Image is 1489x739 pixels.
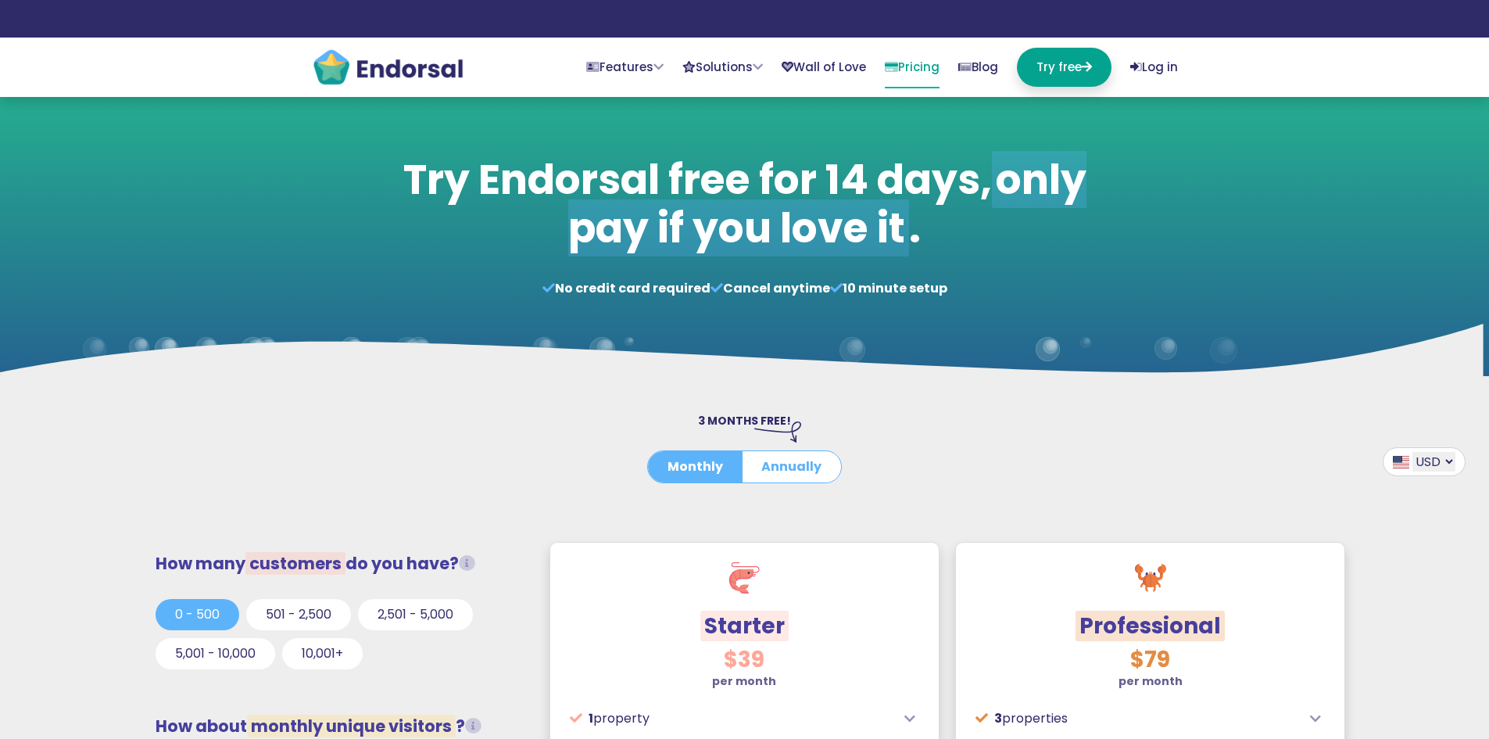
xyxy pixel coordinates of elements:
span: 3 MONTHS FREE! [698,413,791,429]
p: property [570,709,896,728]
span: 3 [994,709,1002,727]
i: Unique visitors that view our social proof tools (widgets, FOMO popups or Wall of Love) on your w... [465,718,481,734]
i: Total customers from whom you request testimonials/reviews. [459,555,475,572]
span: only pay if you love it [568,151,1086,256]
span: customers [245,552,345,575]
span: Professional [1076,611,1225,641]
h3: How many do you have? [156,554,522,573]
h3: How about ? [156,716,522,736]
span: $79 [1130,644,1170,675]
p: properties [975,709,1301,728]
img: arrow-right-down.svg [754,422,801,442]
span: monthly unique visitors [247,715,456,737]
a: Try free [1017,48,1111,87]
p: No credit card required Cancel anytime 10 minute setup [395,279,1094,298]
a: Solutions [682,48,763,87]
a: Features [586,48,664,87]
img: crab.svg [1135,562,1166,594]
a: Pricing [885,48,940,88]
strong: per month [1119,673,1183,689]
span: Starter [700,611,789,641]
img: shrimp.svg [728,562,760,594]
img: endorsal-logo@2x.png [312,48,464,87]
button: Annually [742,451,841,483]
h1: Try Endorsal free for 14 days, . [395,156,1094,253]
strong: per month [712,673,776,689]
a: Wall of Love [782,48,866,87]
a: Blog [958,48,998,87]
a: Log in [1130,48,1178,87]
span: $39 [724,644,764,675]
button: 501 - 2,500 [246,599,351,630]
button: 0 - 500 [156,599,239,630]
button: 5,001 - 10,000 [156,638,275,669]
span: 1 [589,709,593,727]
button: 10,001+ [282,638,363,669]
button: 2,501 - 5,000 [358,599,473,630]
button: Monthly [648,451,743,483]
